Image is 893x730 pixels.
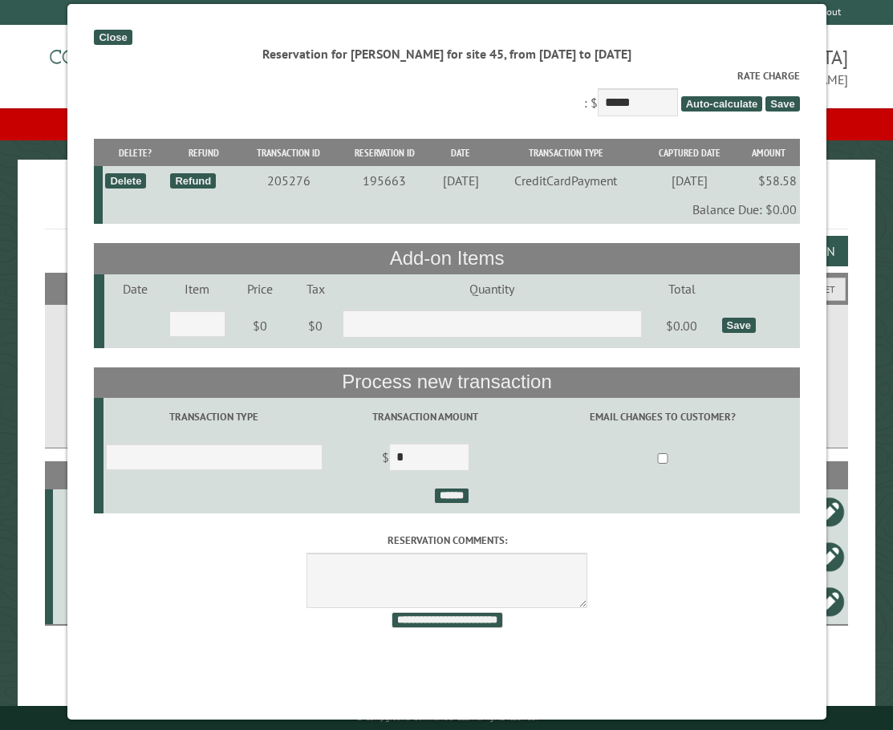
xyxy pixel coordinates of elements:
label: Transaction Amount [327,409,523,424]
th: Site [53,461,100,489]
th: Transaction Type [489,139,642,167]
td: 195663 [337,166,431,195]
td: Item [166,274,228,303]
div: Save [721,318,755,333]
label: Rate Charge [94,68,799,83]
th: Transaction ID [239,139,337,167]
td: Balance Due: $0.00 [103,195,799,224]
div: 71 [59,549,98,565]
label: Transaction Type [106,409,323,424]
small: © Campground Commander LLC. All rights reserved. [356,712,538,723]
td: Date [104,274,166,303]
td: $0 [228,303,291,348]
label: Email changes to customer? [528,409,797,424]
th: Delete? [103,139,168,167]
td: $58.58 [737,166,799,195]
h1: Reservations [45,185,849,229]
td: Total [643,274,718,303]
td: [DATE] [642,166,738,195]
div: Reservation for [PERSON_NAME] for site 45, from [DATE] to [DATE] [94,45,799,63]
th: Add-on Items [94,243,799,274]
td: 205276 [239,166,337,195]
div: : $ [94,68,799,120]
div: Delete [105,173,146,189]
td: $ [324,436,526,481]
div: 45 [59,594,98,610]
td: Price [228,274,291,303]
th: Refund [168,139,239,167]
span: Save [765,96,799,112]
h2: Filters [45,273,849,303]
th: Date [431,139,489,167]
td: $0.00 [643,303,718,348]
td: Quantity [339,274,643,303]
div: Close [94,30,132,45]
th: Process new transaction [94,367,799,398]
td: CreditCardPayment [489,166,642,195]
td: [DATE] [431,166,489,195]
div: 1 [59,504,98,520]
label: Reservation comments: [94,533,799,548]
td: $0 [291,303,339,348]
img: Campground Commander [45,31,246,94]
span: Auto-calculate [680,96,762,112]
th: Captured Date [642,139,738,167]
th: Reservation ID [337,139,431,167]
div: Refund [170,173,216,189]
th: Amount [737,139,799,167]
td: Tax [291,274,339,303]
